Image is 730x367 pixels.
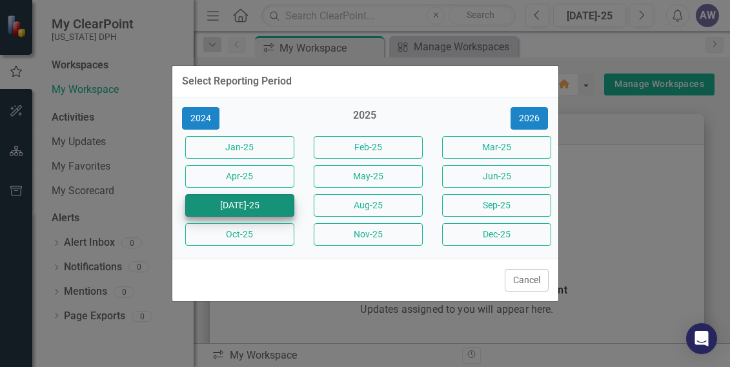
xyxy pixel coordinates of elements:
button: Oct-25 [185,223,294,246]
button: Sep-25 [442,194,551,217]
button: Nov-25 [314,223,423,246]
button: Apr-25 [185,165,294,188]
button: Aug-25 [314,194,423,217]
div: 2025 [310,108,420,130]
button: Mar-25 [442,136,551,159]
button: Cancel [505,269,549,292]
button: [DATE]-25 [185,194,294,217]
button: May-25 [314,165,423,188]
button: Feb-25 [314,136,423,159]
button: Jun-25 [442,165,551,188]
button: 2026 [511,107,548,130]
div: Open Intercom Messenger [686,323,717,354]
div: Select Reporting Period [182,75,292,87]
button: Dec-25 [442,223,551,246]
button: 2024 [182,107,219,130]
button: Jan-25 [185,136,294,159]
